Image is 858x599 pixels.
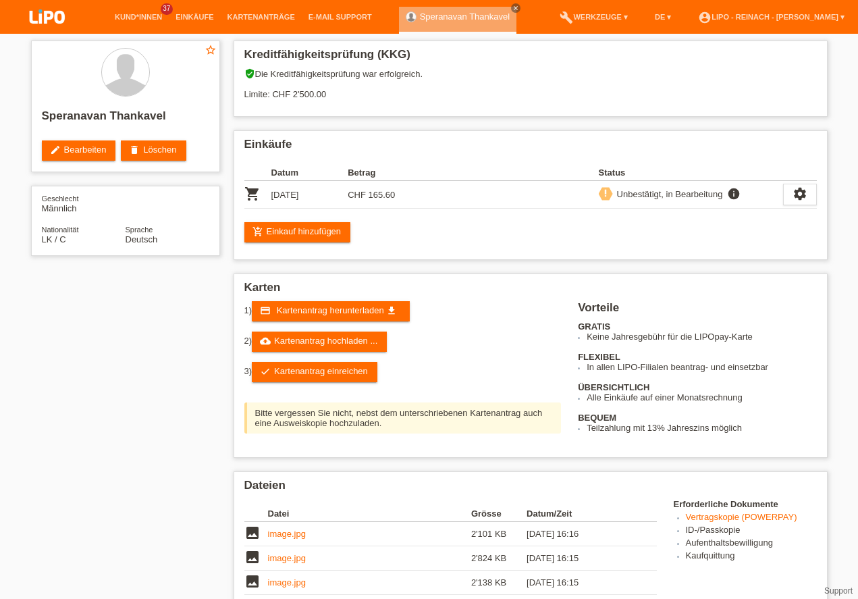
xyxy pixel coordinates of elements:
span: Deutsch [126,234,158,244]
li: Teilzahlung mit 13% Jahreszins möglich [587,423,816,433]
i: delete [129,145,140,155]
div: Männlich [42,193,126,213]
td: 2'101 KB [471,522,527,546]
a: deleteLöschen [121,140,186,161]
th: Status [599,165,783,181]
h2: Karten [244,281,817,301]
b: BEQUEM [578,413,616,423]
a: Kund*innen [108,13,169,21]
li: Keine Jahresgebühr für die LIPOpay-Karte [587,332,816,342]
a: add_shopping_cartEinkauf hinzufügen [244,222,351,242]
span: Geschlecht [42,194,79,203]
td: [DATE] 16:15 [527,546,637,571]
li: ID-/Passkopie [686,525,817,538]
a: Kartenanträge [221,13,302,21]
td: [DATE] 16:16 [527,522,637,546]
h2: Kreditfähigkeitsprüfung (KKG) [244,48,817,68]
a: LIPO pay [14,28,81,38]
i: account_circle [698,11,712,24]
h4: Erforderliche Dokumente [674,499,817,509]
i: credit_card [260,305,271,316]
li: Alle Einkäufe auf einer Monatsrechnung [587,392,816,402]
i: priority_high [601,188,610,198]
i: star_border [205,44,217,56]
div: Bitte vergessen Sie nicht, nebst dem unterschriebenen Kartenantrag auch eine Ausweiskopie hochzul... [244,402,562,434]
a: cloud_uploadKartenantrag hochladen ... [252,332,387,352]
i: build [560,11,573,24]
div: Die Kreditfähigkeitsprüfung war erfolgreich. Limite: CHF 2'500.00 [244,68,817,109]
th: Grösse [471,506,527,522]
a: buildWerkzeuge ▾ [553,13,635,21]
i: add_shopping_cart [252,226,263,237]
i: edit [50,145,61,155]
div: 1) [244,301,562,321]
i: POSP00028227 [244,186,261,202]
a: editBearbeiten [42,140,116,161]
td: CHF 165.60 [348,181,425,209]
a: E-Mail Support [302,13,379,21]
a: account_circleLIPO - Reinach - [PERSON_NAME] ▾ [691,13,851,21]
li: Aufenthaltsbewilligung [686,538,817,550]
a: Speranavan Thankavel [420,11,510,22]
a: credit_card Kartenantrag herunterladen get_app [252,301,410,321]
i: image [244,525,261,541]
div: 3) [244,362,562,382]
a: Einkäufe [169,13,220,21]
b: FLEXIBEL [578,352,620,362]
th: Datei [268,506,471,522]
i: image [244,549,261,565]
a: Vertragskopie (POWERPAY) [686,512,797,522]
td: [DATE] 16:15 [527,571,637,595]
span: Sri Lanka / C / 01.07.2004 [42,234,66,244]
i: close [512,5,519,11]
a: close [511,3,520,13]
h2: Vorteile [578,301,816,321]
a: image.jpg [268,529,306,539]
span: Sprache [126,226,153,234]
span: Nationalität [42,226,79,234]
b: GRATIS [578,321,610,332]
td: [DATE] [271,181,348,209]
h2: Dateien [244,479,817,499]
i: verified_user [244,68,255,79]
a: Support [824,586,853,596]
h2: Speranavan Thankavel [42,109,209,130]
span: Kartenantrag herunterladen [277,305,384,315]
i: info [726,187,742,201]
li: Kaufquittung [686,550,817,563]
li: In allen LIPO-Filialen beantrag- und einsetzbar [587,362,816,372]
h2: Einkäufe [244,138,817,158]
a: star_border [205,44,217,58]
a: checkKartenantrag einreichen [252,362,377,382]
th: Datum/Zeit [527,506,637,522]
th: Datum [271,165,348,181]
a: DE ▾ [648,13,678,21]
div: 2) [244,332,562,352]
td: 2'138 KB [471,571,527,595]
div: Unbestätigt, in Bearbeitung [613,187,723,201]
a: image.jpg [268,553,306,563]
b: ÜBERSICHTLICH [578,382,649,392]
i: image [244,573,261,590]
i: check [260,366,271,377]
i: get_app [386,305,397,316]
th: Betrag [348,165,425,181]
i: settings [793,186,807,201]
a: image.jpg [268,577,306,588]
i: cloud_upload [260,336,271,346]
span: 37 [161,3,173,15]
td: 2'824 KB [471,546,527,571]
